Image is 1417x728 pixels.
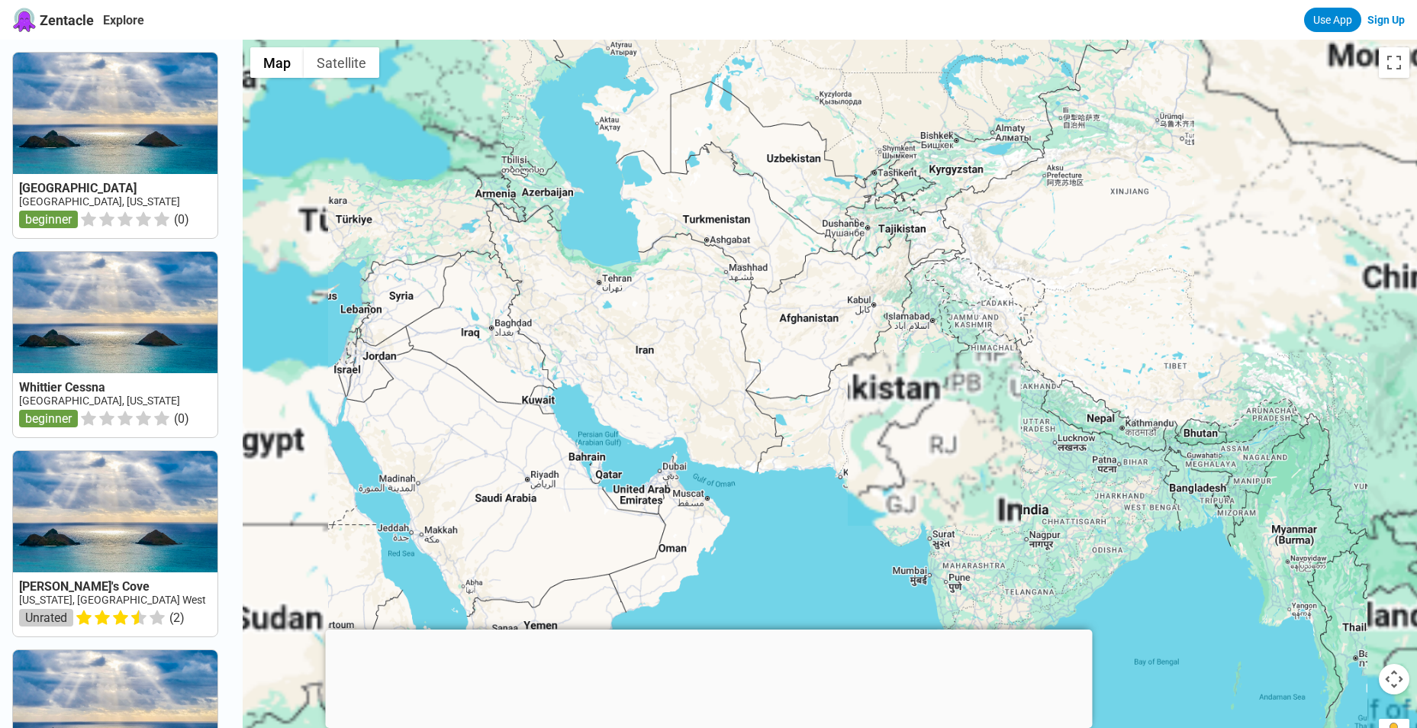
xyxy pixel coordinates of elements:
[1379,47,1409,78] button: Toggle fullscreen view
[1367,14,1405,26] a: Sign Up
[1379,664,1409,694] button: Map camera controls
[12,8,37,32] img: Zentacle logo
[304,47,379,78] button: Show satellite imagery
[325,630,1092,724] iframe: Advertisement
[250,47,304,78] button: Show street map
[12,8,94,32] a: Zentacle logoZentacle
[40,12,94,28] span: Zentacle
[103,13,144,27] a: Explore
[1304,8,1361,32] a: Use App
